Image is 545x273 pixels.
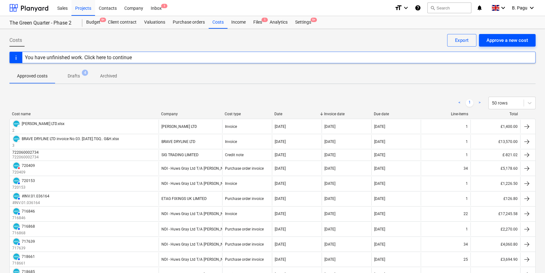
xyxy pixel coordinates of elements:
div: Settings [291,16,315,29]
a: Income [228,16,250,29]
div: 1 [466,139,468,144]
div: NDI - Huws Gray Ltd T/A [PERSON_NAME] [161,257,232,262]
div: [DATE] [324,196,335,201]
div: [PERSON_NAME] LTD.xlsx [22,122,65,126]
div: [DATE] [275,181,286,186]
div: Invoice has been synced with Xero and its status is currently AUTHORISED [12,177,20,185]
div: £13,570.00 [470,135,520,148]
div: [DATE] [324,139,335,144]
img: xero.svg [13,162,20,169]
p: 722060002734 [12,155,40,160]
div: [DATE] [275,139,286,144]
div: 1 [466,181,468,186]
i: Knowledge base [415,4,421,12]
div: Purchase order invoice [225,196,264,201]
div: [DATE] [275,124,286,129]
div: [DATE] [275,196,286,201]
div: [DATE] [275,166,286,171]
button: Export [447,34,476,47]
div: Costs [209,16,228,29]
img: xero.svg [13,136,20,142]
i: keyboard_arrow_down [402,4,410,12]
div: [DATE] [324,212,335,216]
div: [DATE] [324,227,335,231]
div: Cost name [12,112,156,116]
div: 34 [464,242,468,247]
div: NDI - Huws Gray Ltd T/A [PERSON_NAME] [161,181,232,186]
div: [DATE] [324,124,335,129]
p: 720153 [12,185,35,190]
i: keyboard_arrow_down [528,4,536,12]
span: 1 [161,4,167,8]
div: Cost type [225,112,269,116]
div: [DATE] [374,153,385,157]
div: [PERSON_NAME] LTD [161,124,197,129]
div: Invoice has been synced with Xero and its status is currently AUTHORISED [12,237,20,246]
div: [DATE] [275,227,286,231]
div: Invoice has been synced with Xero and its status is currently DRAFT [12,135,20,143]
a: Purchase orders [169,16,209,29]
div: Total [473,112,518,116]
p: 2 [12,128,65,133]
div: 1 [466,124,468,129]
div: [DATE] [324,166,335,171]
div: 720409 [22,163,35,168]
div: [DATE] [275,242,286,247]
div: 1 [466,227,468,231]
div: Purchase order invoice [225,257,264,262]
button: Approve a new cost [479,34,536,47]
div: The Green Quarter - Phase 2 [9,20,75,26]
span: 1 [261,18,268,22]
div: Approve a new cost [486,36,528,44]
div: 720153 [22,179,35,183]
img: xero.svg [13,223,20,230]
div: NDI - Huws Gray Ltd T/A [PERSON_NAME] [161,227,232,231]
div: [DATE] [374,227,385,231]
div: Invoice has been synced with Xero and its status is currently AUTHORISED [12,192,20,200]
div: 34 [464,166,468,171]
div: Purchase order invoice [225,242,264,247]
img: xero.svg [13,193,20,199]
div: £2,270.00 [470,222,520,236]
div: Credit note [225,153,244,157]
div: Invoice has been synced with Xero and its status is currently AUTHORISED [12,253,20,261]
p: 720409 [12,170,35,175]
div: 717639 [22,239,35,244]
div: [DATE] [324,153,335,157]
div: Invoice [225,124,237,129]
p: 717639 [12,246,35,251]
div: [DATE] [374,212,385,216]
a: Valuations [140,16,169,29]
div: Invoice [225,181,237,186]
div: BRAVE DRYLINE LTD invoice No 03. [DATE].TGQ.. G&H.xlsx [22,137,119,141]
div: Files [250,16,266,29]
div: NDI - Huws Gray Ltd T/A [PERSON_NAME] [161,212,232,216]
button: Search [427,3,471,13]
div: Invoice has been synced with Xero and its status is currently DELETED [12,162,20,170]
div: [DATE] [324,257,335,262]
div: £17,245.58 [470,207,520,221]
img: xero.svg [13,121,20,127]
div: #INV.01.036164 [22,194,49,198]
div: Purchase order invoice [225,166,264,171]
a: Files1 [250,16,266,29]
a: Previous page [456,99,463,107]
div: Invoice [225,212,237,216]
div: [DATE] [374,166,385,171]
div: Invoice has been synced with Xero and its status is currently AUTHORISED [12,222,20,230]
p: 716846 [12,215,35,221]
p: Drafts [68,73,80,79]
a: Analytics [266,16,291,29]
a: Settings9+ [291,16,315,29]
div: [DATE] [324,181,335,186]
span: 9+ [311,18,317,22]
div: [DATE] [374,242,385,247]
div: 1 [466,196,468,201]
div: SIG TRADING LIMITED [161,153,199,157]
div: Invoice has been synced with Xero and its status is currently AUTHORISED [12,207,20,215]
img: xero.svg [13,238,20,245]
